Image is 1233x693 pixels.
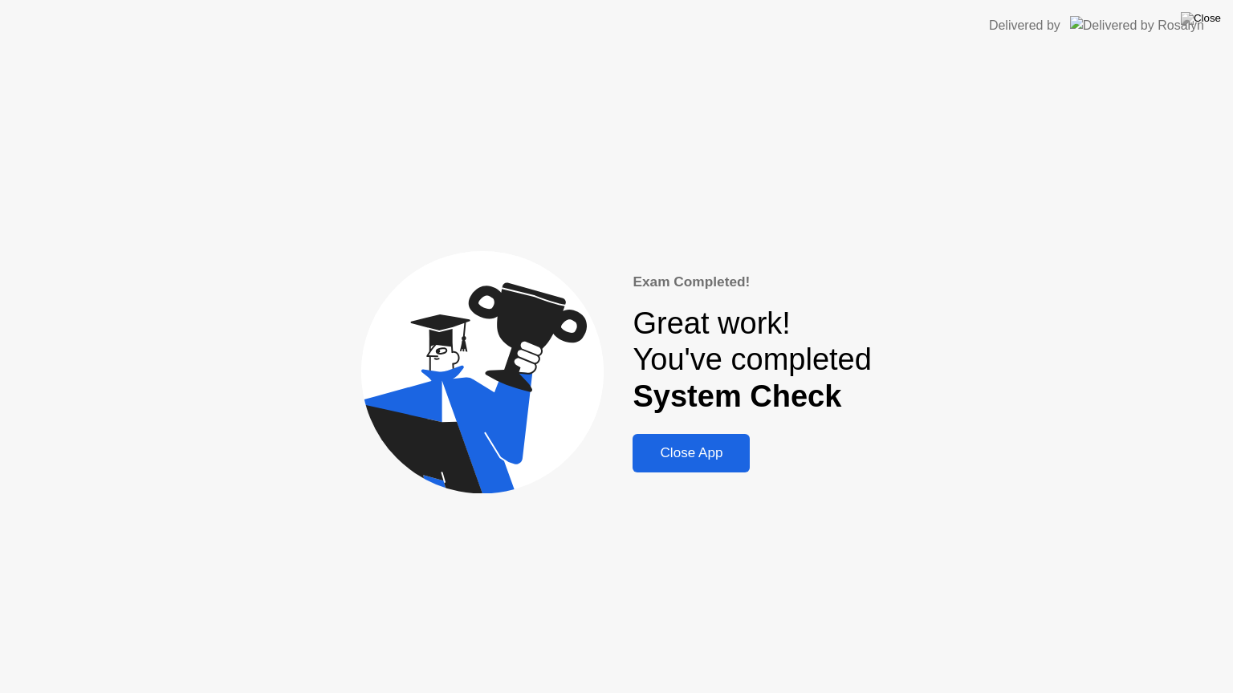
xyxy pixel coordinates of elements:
[633,379,841,413] b: System Check
[633,434,750,472] button: Close App
[1181,12,1221,25] img: Close
[633,306,871,415] div: Great work! You've completed
[989,16,1060,35] div: Delivered by
[633,272,871,293] div: Exam Completed!
[637,445,745,461] div: Close App
[1070,16,1204,34] img: Delivered by Rosalyn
